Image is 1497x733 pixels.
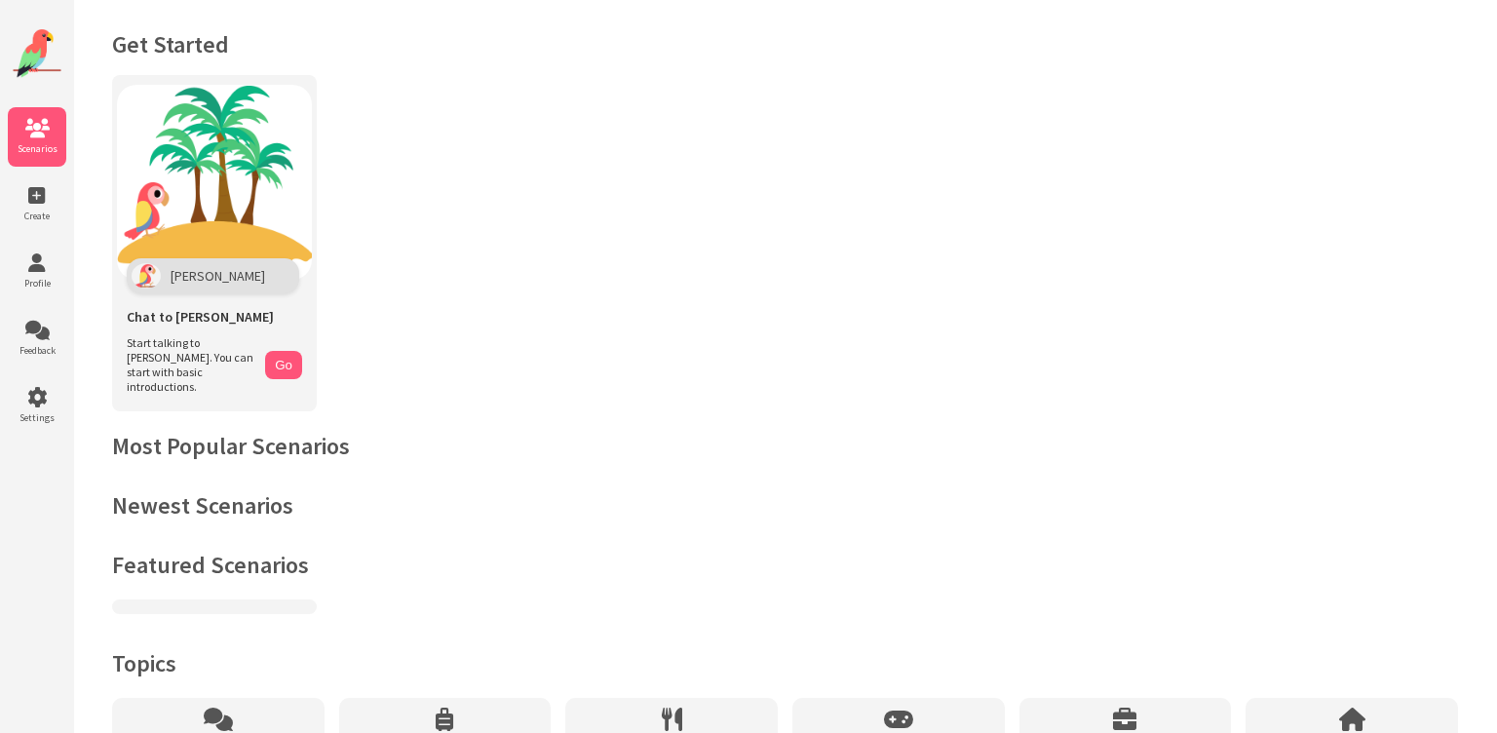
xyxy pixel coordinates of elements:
[112,550,1458,580] h2: Featured Scenarios
[8,210,66,222] span: Create
[112,431,1458,461] h2: Most Popular Scenarios
[8,344,66,357] span: Feedback
[112,29,1458,59] h1: Get Started
[8,142,66,155] span: Scenarios
[171,267,265,285] span: [PERSON_NAME]
[8,411,66,424] span: Settings
[8,277,66,289] span: Profile
[112,490,1458,521] h2: Newest Scenarios
[132,263,161,289] img: Polly
[127,308,274,326] span: Chat to [PERSON_NAME]
[117,85,312,280] img: Chat with Polly
[127,335,255,394] span: Start talking to [PERSON_NAME]. You can start with basic introductions.
[265,351,302,379] button: Go
[112,648,1458,678] h2: Topics
[13,29,61,78] img: Website Logo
